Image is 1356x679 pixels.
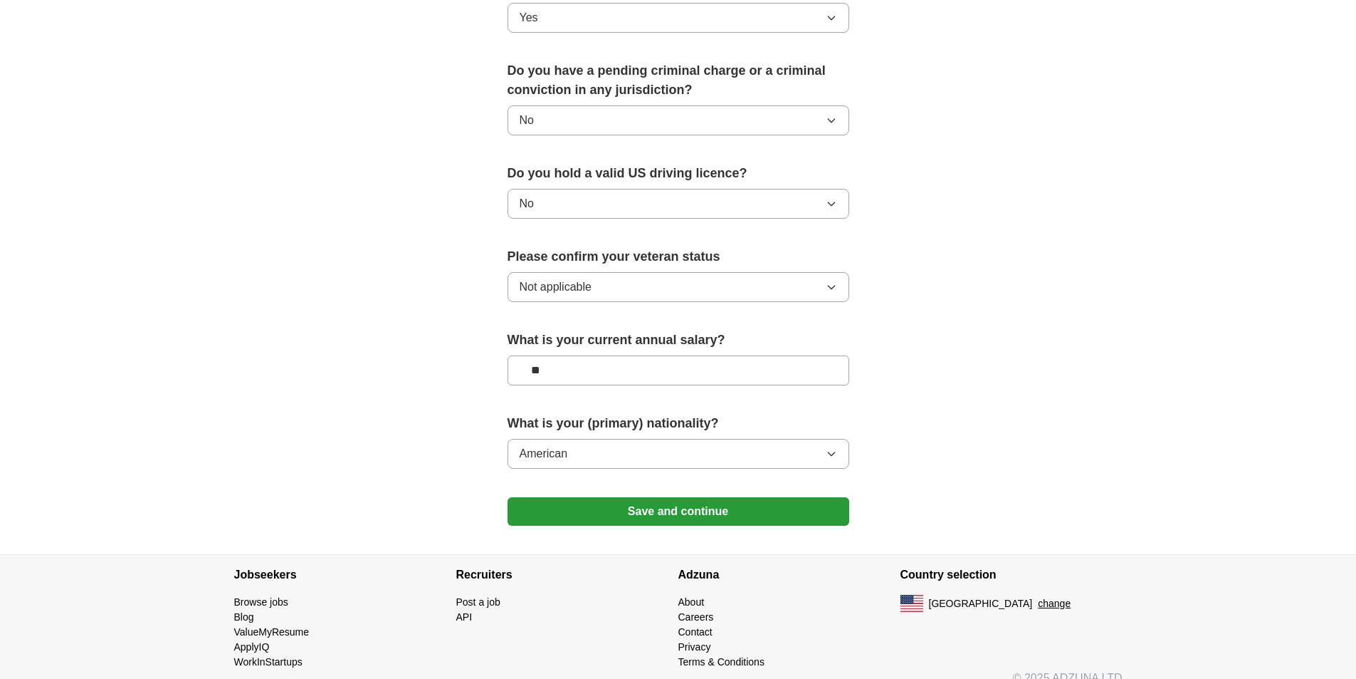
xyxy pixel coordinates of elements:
[508,189,849,219] button: No
[234,611,254,623] a: Blog
[508,272,849,302] button: Not applicable
[1038,596,1071,611] button: change
[678,611,714,623] a: Careers
[508,61,849,100] label: Do you have a pending criminal charge or a criminal conviction in any jurisdiction?
[508,414,849,433] label: What is your (primary) nationality?
[520,445,568,462] span: American
[234,641,270,653] a: ApplyIQ
[678,641,711,653] a: Privacy
[508,439,849,469] button: American
[456,596,500,608] a: Post a job
[508,247,849,266] label: Please confirm your veteran status
[900,595,923,612] img: US flag
[508,331,849,350] label: What is your current annual salary?
[929,596,1033,611] span: [GEOGRAPHIC_DATA]
[520,112,534,129] span: No
[508,497,849,526] button: Save and continue
[678,626,713,638] a: Contact
[234,656,303,668] a: WorkInStartups
[508,164,849,183] label: Do you hold a valid US driving licence?
[456,611,473,623] a: API
[520,279,592,296] span: Not applicable
[678,596,705,608] a: About
[508,105,849,135] button: No
[234,626,310,638] a: ValueMyResume
[678,656,764,668] a: Terms & Conditions
[234,596,288,608] a: Browse jobs
[508,3,849,33] button: Yes
[900,555,1123,595] h4: Country selection
[520,9,538,26] span: Yes
[520,195,534,212] span: No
